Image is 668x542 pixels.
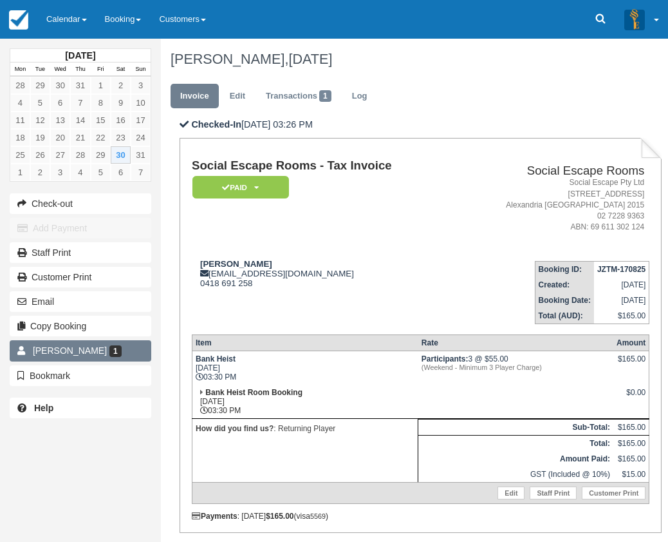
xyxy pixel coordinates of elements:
strong: Bank Heist [196,354,236,363]
a: 5 [91,164,111,181]
th: Sun [131,63,151,77]
th: Thu [70,63,90,77]
th: Tue [30,63,50,77]
a: Transactions1 [256,84,341,109]
a: 21 [70,129,90,146]
em: Paid [192,176,289,198]
span: [DATE] [288,51,332,67]
h1: Social Escape Rooms - Tax Invoice [192,159,454,173]
div: : [DATE] (visa ) [192,512,649,521]
a: Help [10,398,151,418]
div: $0.00 [617,388,645,407]
a: 18 [10,129,30,146]
a: 30 [111,146,131,164]
img: checkfront-main-nav-mini-logo.png [9,10,28,30]
a: 28 [10,77,30,94]
b: Checked-In [191,119,241,130]
strong: [PERSON_NAME] [200,259,272,269]
a: 1 [10,164,30,181]
address: Social Escape Pty Ltd [STREET_ADDRESS] Alexandria [GEOGRAPHIC_DATA] 2015 02 7228 9363 ABN: 69 611... [459,177,644,233]
a: 4 [10,94,30,111]
div: [EMAIL_ADDRESS][DOMAIN_NAME] 0418 691 258 [192,259,454,288]
td: $165.00 [613,436,649,452]
a: [PERSON_NAME] 1 [10,340,151,361]
img: A3 [624,9,645,30]
button: Email [10,291,151,312]
th: Booking ID: [535,262,594,278]
a: 4 [70,164,90,181]
td: $165.00 [613,420,649,436]
a: Customer Print [582,487,645,499]
a: 6 [111,164,131,181]
strong: JZTM-170825 [597,265,645,274]
a: 19 [30,129,50,146]
button: Add Payment [10,218,151,238]
a: 27 [50,146,70,164]
div: $165.00 [617,354,645,374]
td: 3 @ $55.00 [418,351,613,385]
th: Wed [50,63,70,77]
th: Fri [91,63,111,77]
td: [DATE] [594,277,649,293]
a: Edit [220,84,255,109]
th: Amount [613,335,649,351]
strong: [DATE] [65,50,95,61]
a: 1 [91,77,111,94]
a: 30 [50,77,70,94]
p: [DATE] 03:26 PM [180,118,662,131]
a: 31 [70,77,90,94]
a: 2 [111,77,131,94]
a: 10 [131,94,151,111]
a: 31 [131,146,151,164]
a: Staff Print [10,242,151,263]
p: : Returning Player [196,422,414,435]
td: $165.00 [594,308,649,324]
button: Copy Booking [10,316,151,336]
td: [DATE] 03:30 PM [192,385,418,419]
a: Invoice [171,84,219,109]
a: 29 [30,77,50,94]
a: 15 [91,111,111,129]
th: Item [192,335,418,351]
h1: [PERSON_NAME], [171,52,653,67]
th: Sat [111,63,131,77]
a: Paid [192,175,284,199]
a: 6 [50,94,70,111]
th: Total (AUD): [535,308,594,324]
td: GST (Included @ 10%) [418,467,613,483]
a: 8 [91,94,111,111]
a: 7 [70,94,90,111]
small: 5569 [310,512,326,520]
a: 23 [111,129,131,146]
a: 29 [91,146,111,164]
a: 25 [10,146,30,164]
td: [DATE] 03:30 PM [192,351,418,385]
th: Mon [10,63,30,77]
a: 3 [131,77,151,94]
a: 16 [111,111,131,129]
a: 22 [91,129,111,146]
span: 1 [109,345,122,357]
a: Edit [497,487,524,499]
a: 3 [50,164,70,181]
span: [PERSON_NAME] [33,345,107,356]
a: 14 [70,111,90,129]
strong: Payments [192,512,237,521]
a: 13 [50,111,70,129]
th: Amount Paid: [418,451,613,467]
a: 20 [50,129,70,146]
a: Log [342,84,377,109]
strong: Bank Heist Room Booking [205,388,302,397]
td: $165.00 [613,451,649,467]
a: Customer Print [10,267,151,287]
a: 24 [131,129,151,146]
h2: Social Escape Rooms [459,164,644,178]
th: Total: [418,436,613,452]
button: Bookmark [10,365,151,386]
button: Check-out [10,193,151,214]
a: 26 [30,146,50,164]
a: 5 [30,94,50,111]
b: Help [34,403,53,413]
a: 7 [131,164,151,181]
em: (Weekend - Minimum 3 Player Charge) [422,363,610,371]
